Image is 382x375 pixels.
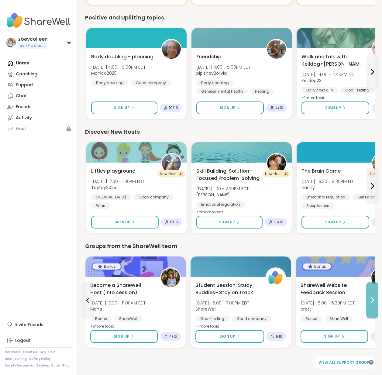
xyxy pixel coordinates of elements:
[301,306,311,312] b: brett
[267,40,286,59] img: pipishay2olivia
[266,268,285,287] img: ShareWell
[91,184,116,191] b: Taytay2025
[114,334,129,339] span: Sign Up
[90,316,112,322] div: Bonus
[48,350,56,354] a: Help
[325,105,341,111] span: Sign Up
[301,101,369,114] button: Sign Up
[301,203,334,209] div: Sleep Issues
[232,316,271,322] div: Good company
[301,167,341,175] span: The Brain Game
[161,268,180,287] img: Mana
[157,170,185,177] div: New Host! 🎉
[29,357,51,361] a: Safety Policy
[195,300,249,306] span: [DATE] | 6:00 - 7:00PM EDT
[85,242,375,250] div: Groups from the ShareWell team
[91,203,110,209] div: Wins
[5,335,73,346] a: Logout
[196,88,248,95] div: General mental health
[170,220,178,225] span: 6 / 16
[5,80,73,91] a: Support
[301,178,355,184] span: [DATE] | 8:30 - 9:30PM EDT
[16,115,32,121] div: Activity
[162,154,181,173] img: Taytay2025
[301,194,350,200] div: Emotional regulation
[92,263,121,270] div: Bonus
[195,306,216,312] b: ShareWell
[196,186,249,192] span: [DATE] | 1:00 - 2:30PM EDT
[85,13,375,22] div: Positive and Uplifting topics
[90,282,153,296] span: Become a ShareWell Host (info session)
[40,350,46,354] a: FAQ
[195,330,264,343] button: Sign Up
[90,300,146,306] span: [DATE] | 10:30 - 11:00AM EDT
[16,126,26,132] div: Host
[372,2,380,10] div: Close Step
[5,319,73,330] div: Invite Friends
[90,330,158,343] button: Sign Up
[5,10,73,31] img: ShareWell Nav Logo
[196,101,264,114] button: Sign Up
[91,101,157,114] button: Sign Up
[16,71,37,77] div: Coaching
[91,194,131,200] div: [MEDICAL_DATA]
[301,71,356,77] span: [DATE] | 4:00 - 4:45PM EDT
[18,36,48,43] div: zoeycolleen
[131,80,171,86] div: Good company
[85,128,375,136] div: Discover New Hosts
[6,38,16,47] img: zoeycolleen
[91,70,117,76] b: Monica2025
[301,184,315,191] b: nanny
[274,220,283,225] span: 10 / 16
[301,77,322,84] b: Kelldog23
[5,123,73,134] a: Host
[196,167,260,182] span: Skill Building: Solution-Focused Problem-Solving
[169,105,178,110] span: 10 / 16
[36,363,60,368] a: Redeem Code
[5,350,20,354] a: Referrals
[5,69,73,80] a: Coaching
[196,53,222,60] span: Friendship
[301,216,369,229] button: Sign Up
[250,88,274,95] div: Healing
[325,219,341,225] span: Sign Up
[114,316,143,322] div: ShareWell
[91,64,146,70] span: [DATE] | 4:00 - 5:00PM EDT
[369,360,373,365] iframe: Spotlight
[196,216,263,229] button: Sign Up
[220,105,236,111] span: Sign Up
[324,334,340,339] span: Sign Up
[5,101,73,112] a: Friends
[301,282,364,296] span: ShareWell Website Feedback Session
[90,306,102,312] b: Mana
[91,167,136,175] span: Littles playground
[196,192,230,198] b: [PERSON_NAME]
[162,40,181,59] img: Monica2025
[219,334,235,339] span: Sign Up
[22,350,37,354] a: About Us
[5,112,73,123] a: Activity
[301,316,322,322] div: Bonus
[169,334,177,339] span: 4 / 16
[91,80,129,86] div: Body doubling
[219,219,235,225] span: Sign Up
[5,91,73,101] a: Chat
[301,53,365,68] span: Walk and talk with Kelldog+[PERSON_NAME]🐶
[263,170,291,177] div: New Host! 🎉
[301,300,355,306] span: [DATE] | 5:00 - 5:30PM EDT
[195,282,259,296] span: Student Session: Study Buddies- Stay on Track
[275,105,283,110] span: 4 / 10
[26,43,45,48] span: 1 Pro credit
[303,263,331,270] div: Bonus
[91,53,153,60] span: Body doubling - planning
[91,216,159,229] button: Sign Up
[196,201,245,208] div: Emotional regulation
[62,363,70,368] a: Blog
[15,338,31,344] div: Logout
[195,316,229,322] div: Goal-setting
[196,64,251,70] span: [DATE] | 4:00 - 5:00PM EDT
[16,104,32,110] div: Friends
[5,357,27,361] a: Host Training
[276,334,282,339] span: 1 / 16
[114,105,130,111] span: Sign Up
